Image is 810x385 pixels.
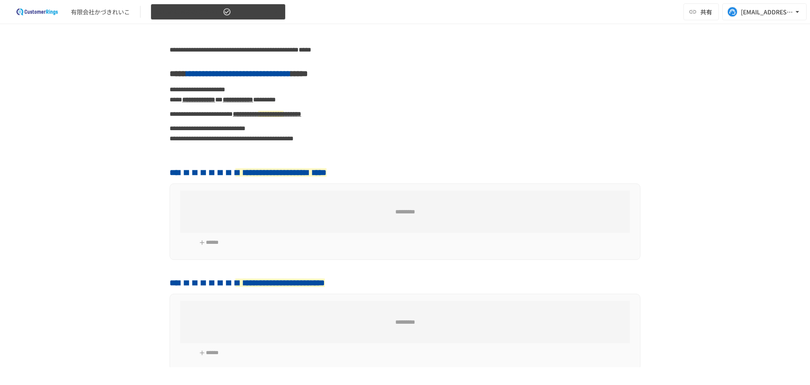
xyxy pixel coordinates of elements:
span: 共有 [700,7,712,16]
button: [EMAIL_ADDRESS][DOMAIN_NAME] [722,3,807,20]
div: 有限会社かづきれいこ [71,8,130,16]
div: [EMAIL_ADDRESS][DOMAIN_NAME] [741,7,793,17]
button: 共有 [683,3,719,20]
span: はじめにお読みください [156,7,221,17]
img: 2eEvPB0nRDFhy0583kMjGN2Zv6C2P7ZKCFl8C3CzR0M [10,5,64,19]
button: はじめにお読みください [151,4,286,20]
